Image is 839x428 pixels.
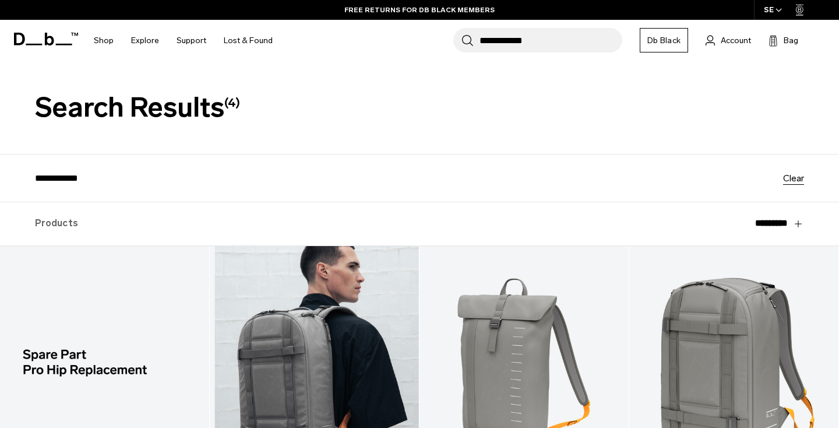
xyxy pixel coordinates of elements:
[131,20,159,61] a: Explore
[769,33,798,47] button: Bag
[35,91,240,124] span: Search Results
[784,34,798,47] span: Bag
[94,20,114,61] a: Shop
[224,20,273,61] a: Lost & Found
[706,33,751,47] a: Account
[344,5,495,15] a: FREE RETURNS FOR DB BLACK MEMBERS
[224,95,240,110] span: (4)
[85,20,281,61] nav: Main Navigation
[783,173,804,183] button: Clear
[177,20,206,61] a: Support
[640,28,688,52] a: Db Black
[35,202,78,244] label: Products
[721,34,751,47] span: Account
